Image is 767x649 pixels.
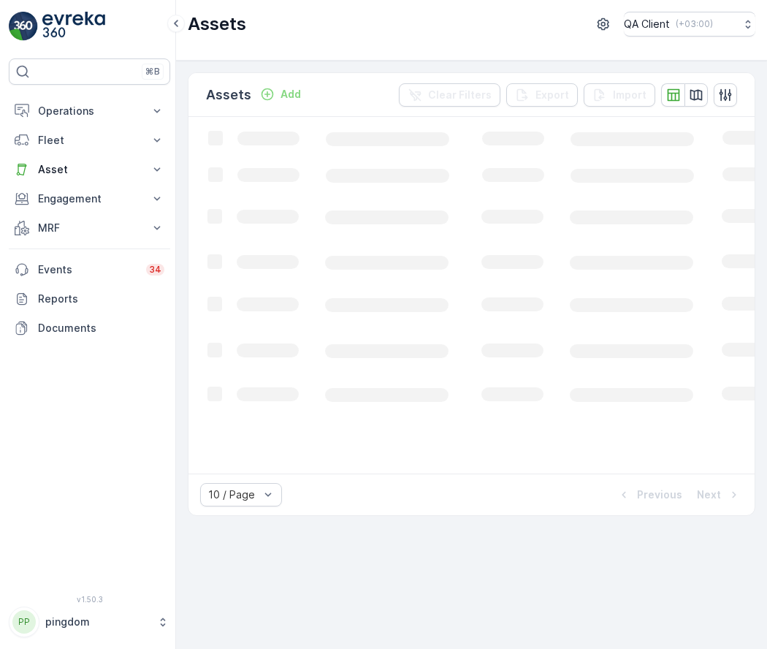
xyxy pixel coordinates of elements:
[9,284,170,314] a: Reports
[9,155,170,184] button: Asset
[12,610,36,634] div: PP
[38,292,164,306] p: Reports
[9,213,170,243] button: MRF
[695,486,743,504] button: Next
[428,88,492,102] p: Clear Filters
[38,104,141,118] p: Operations
[149,264,161,276] p: 34
[506,83,578,107] button: Export
[613,88,646,102] p: Import
[42,12,105,41] img: logo_light-DOdMpM7g.png
[9,255,170,284] a: Events34
[145,66,160,77] p: ⌘B
[38,321,164,335] p: Documents
[584,83,655,107] button: Import
[399,83,500,107] button: Clear Filters
[9,607,170,637] button: PPpingdom
[9,314,170,343] a: Documents
[9,595,170,604] span: v 1.50.3
[624,12,755,37] button: QA Client(+03:00)
[38,191,141,206] p: Engagement
[9,12,38,41] img: logo
[615,486,684,504] button: Previous
[9,126,170,155] button: Fleet
[45,615,150,629] p: pingdom
[535,88,569,102] p: Export
[624,17,670,31] p: QA Client
[254,86,307,103] button: Add
[281,87,301,102] p: Add
[38,133,141,148] p: Fleet
[9,96,170,126] button: Operations
[188,12,246,36] p: Assets
[676,18,713,30] p: ( +03:00 )
[38,262,137,277] p: Events
[38,221,141,235] p: MRF
[206,85,251,105] p: Assets
[697,487,721,502] p: Next
[637,487,682,502] p: Previous
[38,162,141,177] p: Asset
[9,184,170,213] button: Engagement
